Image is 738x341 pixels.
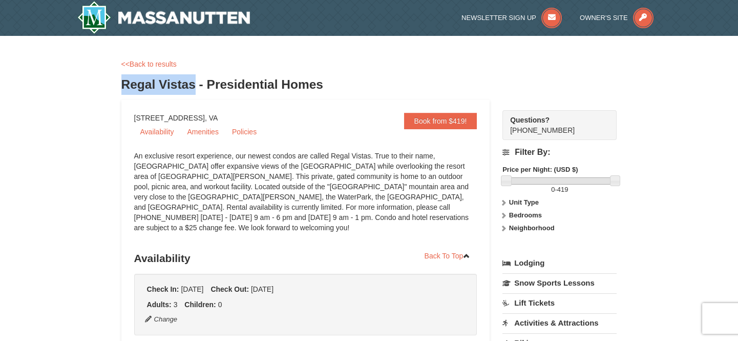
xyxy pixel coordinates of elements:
[502,254,617,272] a: Lodging
[121,74,617,95] h3: Regal Vistas - Presidential Homes
[551,186,555,193] span: 0
[510,116,550,124] strong: Questions?
[174,300,178,309] span: 3
[251,285,273,293] span: [DATE]
[134,151,477,243] div: An exclusive resort experience, our newest condos are called Regal Vistas. True to their name, [G...
[218,300,222,309] span: 0
[502,185,617,195] label: -
[557,186,568,193] span: 419
[580,14,628,22] span: Owner's Site
[181,285,203,293] span: [DATE]
[134,248,477,269] h3: Availability
[147,300,172,309] strong: Adults:
[509,211,542,219] strong: Bedrooms
[502,293,617,312] a: Lift Tickets
[510,115,598,134] span: [PHONE_NUMBER]
[461,14,562,22] a: Newsletter Sign Up
[181,124,224,139] a: Amenities
[509,198,539,206] strong: Unit Type
[580,14,653,22] a: Owner's Site
[502,313,617,332] a: Activities & Attractions
[77,1,250,34] img: Massanutten Resort Logo
[147,285,179,293] strong: Check In:
[418,248,477,264] a: Back To Top
[210,285,249,293] strong: Check Out:
[502,273,617,292] a: Snow Sports Lessons
[509,224,555,232] strong: Neighborhood
[461,14,536,22] span: Newsletter Sign Up
[184,300,216,309] strong: Children:
[121,60,177,68] a: <<Back to results
[77,1,250,34] a: Massanutten Resort
[502,166,578,173] strong: Price per Night: (USD $)
[134,124,180,139] a: Availability
[502,148,617,157] h4: Filter By:
[404,113,477,129] a: Book from $419!
[144,314,178,325] button: Change
[226,124,263,139] a: Policies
